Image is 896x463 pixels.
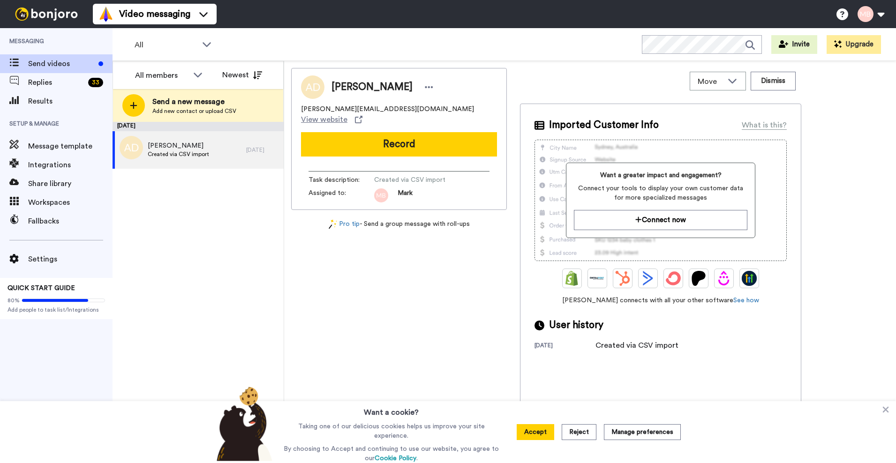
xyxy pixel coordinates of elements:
img: bear-with-cookie.png [208,386,278,461]
button: Invite [771,35,817,54]
img: ConvertKit [666,271,681,286]
div: [DATE] [113,122,284,131]
span: Imported Customer Info [549,118,659,132]
button: Accept [517,424,554,440]
span: Created via CSV import [374,175,463,185]
span: Mark [398,188,413,202]
span: Message template [28,141,113,152]
img: GoHighLevel [742,271,757,286]
span: Add people to task list/Integrations [8,306,105,314]
img: Hubspot [615,271,630,286]
h3: Want a cookie? [364,401,419,418]
div: Created via CSV import [595,340,678,351]
img: ad.png [120,136,143,159]
span: Share library [28,178,113,189]
span: [PERSON_NAME] [148,141,209,150]
button: Record [301,132,497,157]
span: Workspaces [28,197,113,208]
img: Image of Adam Dickinson [301,75,324,99]
div: [DATE] [535,342,595,351]
img: Drip [716,271,731,286]
span: [PERSON_NAME] [331,80,413,94]
img: Ontraport [590,271,605,286]
img: ActiveCampaign [640,271,655,286]
div: All members [135,70,188,81]
span: All [135,39,197,51]
a: Pro tip [329,219,360,229]
a: See how [733,297,759,304]
p: Taking one of our delicious cookies helps us improve your site experience. [281,422,501,441]
img: ee0f2f59-ee22-4b0e-b309-bb6c7cc72f27.png [374,188,388,202]
button: Connect now [574,210,747,230]
span: Integrations [28,159,113,171]
div: [DATE] [246,146,279,154]
img: magic-wand.svg [329,219,337,229]
span: Settings [28,254,113,265]
a: Cookie Policy [375,455,416,462]
p: By choosing to Accept and continuing to use our website, you agree to our . [281,444,501,463]
div: What is this? [742,119,787,131]
span: [PERSON_NAME][EMAIL_ADDRESS][DOMAIN_NAME] [301,105,474,114]
span: Send videos [28,58,95,69]
button: Dismiss [751,72,796,90]
span: User history [549,318,603,332]
span: 80% [8,297,20,304]
a: View website [301,114,362,125]
span: QUICK START GUIDE [8,285,75,291]
button: Newest [215,66,269,84]
span: Results [28,96,113,107]
span: Video messaging [119,7,190,21]
div: - Send a group message with roll-ups [291,219,507,229]
button: Manage preferences [604,424,681,440]
span: Assigned to: [309,188,374,202]
span: [PERSON_NAME] connects with all your other software [535,296,787,305]
img: Patreon [691,271,706,286]
span: View website [301,114,347,125]
span: Want a greater impact and engagement? [574,171,747,180]
span: Connect your tools to display your own customer data for more specialized messages [574,184,747,202]
div: 33 [88,78,103,87]
img: bj-logo-header-white.svg [11,7,82,21]
span: Fallbacks [28,216,113,227]
img: vm-color.svg [98,7,113,22]
span: Task description : [309,175,374,185]
button: Upgrade [827,35,881,54]
span: Add new contact or upload CSV [152,107,236,115]
button: Reject [562,424,596,440]
img: Shopify [565,271,580,286]
span: Created via CSV import [148,150,209,158]
span: Send a new message [152,96,236,107]
span: Move [698,76,723,87]
span: Replies [28,77,84,88]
